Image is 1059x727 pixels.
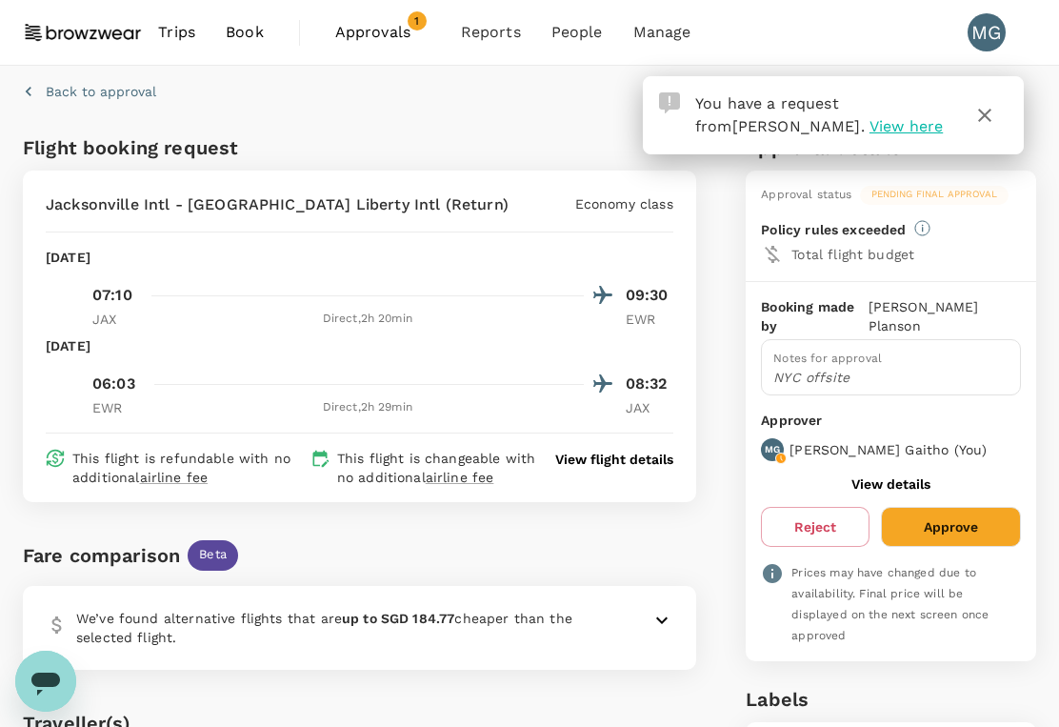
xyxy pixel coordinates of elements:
span: Approvals [335,21,430,44]
button: View details [851,476,930,492]
p: [PERSON_NAME] Gaitho ( You ) [789,440,987,459]
p: MG [765,443,780,456]
p: [DATE] [46,248,90,267]
button: Approve [881,507,1021,547]
p: This flight is refundable with no additional [72,449,303,487]
span: You have a request from . [695,94,865,135]
span: airline fee [426,470,494,485]
span: 1 [408,11,427,30]
span: Notes for approval [773,352,882,365]
p: Back to approval [46,82,156,101]
img: Browzwear Solutions Pte Ltd [23,11,143,53]
span: Reports [461,21,521,44]
span: Book [226,21,264,44]
p: This flight is changeable with no additional [337,449,541,487]
span: People [551,21,603,44]
span: Pending final approval [860,188,1009,201]
span: Manage [633,21,691,44]
span: Prices may have changed due to availability. Final price will be displayed on the next screen onc... [791,566,989,642]
span: airline fee [140,470,209,485]
div: Approval status [761,186,851,205]
div: Fare comparison [23,540,180,571]
p: We’ve found alternative flights that are cheaper than the selected flight. [76,609,613,647]
p: Approver [761,411,1021,431]
p: 07:10 [92,284,132,307]
p: 09:30 [626,284,673,307]
b: up to SGD 184.77 [342,611,454,626]
p: Total flight budget [791,245,1021,264]
span: Trips [158,21,195,44]
img: UA [46,284,84,322]
h6: Labels [746,684,1036,715]
img: UA [46,373,84,411]
p: Policy rules exceeded [761,220,906,239]
p: 08:32 [626,373,673,395]
iframe: Button to launch messaging window [15,651,76,712]
p: [DATE] [46,336,90,355]
img: Approval Request [659,92,680,113]
button: View flight details [555,450,673,469]
button: Back to approval [23,82,156,101]
p: Economy class [575,194,673,213]
p: EWR [92,398,140,417]
span: [PERSON_NAME] [732,117,861,135]
button: Reject [761,507,869,547]
p: JAX [626,398,673,417]
span: Beta [188,546,238,564]
p: EWR [626,310,673,329]
p: Booking made by [761,297,868,335]
p: Jacksonville Intl - [GEOGRAPHIC_DATA] Liberty Intl (Return) [46,193,509,216]
span: View here [869,117,943,135]
h6: Flight booking request [23,132,355,163]
p: JAX [92,310,140,329]
div: MG [968,13,1006,51]
p: NYC offsite [773,368,1009,387]
p: 06:03 [92,373,135,395]
p: [PERSON_NAME] Planson [869,297,1021,335]
div: Direct , 2h 29min [151,398,584,417]
div: Direct , 2h 20min [151,310,584,329]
